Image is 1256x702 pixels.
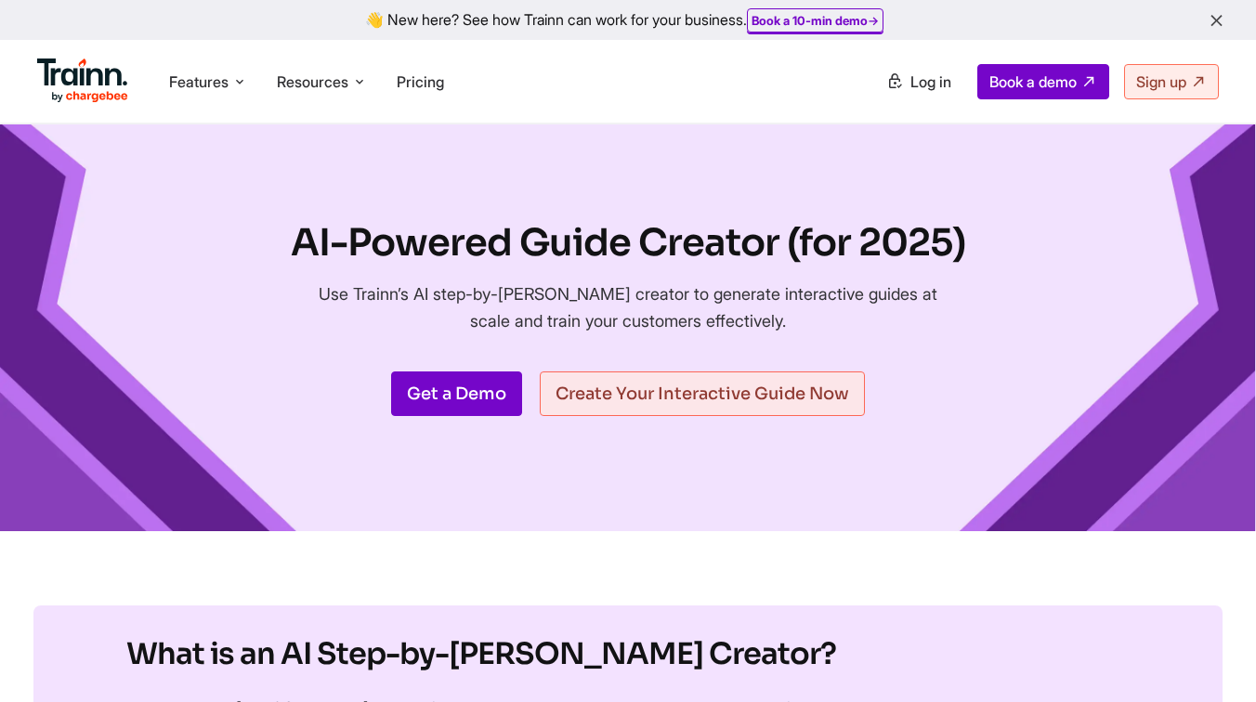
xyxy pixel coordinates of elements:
span: Log in [910,72,951,91]
a: Book a 10-min demo→ [752,13,879,28]
a: Book a demo [977,64,1109,99]
a: Create Your Interactive Guide Now [540,371,865,416]
a: Sign up [1124,64,1219,99]
img: Trainn Logo [37,58,128,103]
a: Pricing [397,72,444,91]
a: Log in [875,65,962,98]
h1: AI-Powered Guide Creator (for 2025) [291,217,965,269]
span: Features [169,71,229,92]
h2: What is an AI Step-by-[PERSON_NAME] Creator? [126,635,1130,674]
span: Sign up [1136,72,1186,91]
span: Book a demo [989,72,1077,91]
iframe: Chat Widget [1163,613,1256,702]
span: Resources [277,71,348,92]
p: Use Trainn’s AI step-by-[PERSON_NAME] creator to generate interactive guides at scale and train y... [317,280,939,334]
b: Book a 10-min demo [752,13,868,28]
div: 👋 New here? See how Trainn can work for your business. [11,11,1245,29]
a: Get a Demo [391,371,522,416]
